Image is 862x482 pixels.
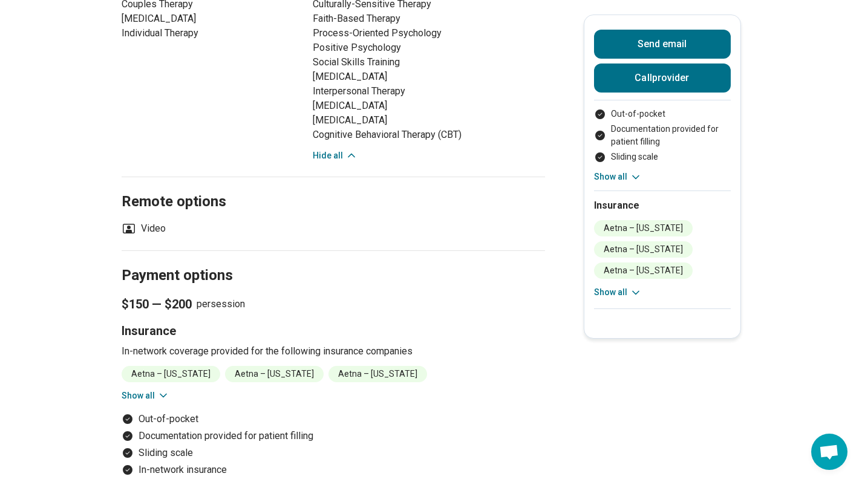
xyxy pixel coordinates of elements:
[328,366,427,382] li: Aetna – [US_STATE]
[313,149,358,162] button: Hide all
[594,123,731,148] li: Documentation provided for patient filling
[122,429,545,443] li: Documentation provided for patient filling
[225,366,324,382] li: Aetna – [US_STATE]
[594,64,731,93] button: Callprovider
[594,171,642,183] button: Show all
[313,99,545,113] li: [MEDICAL_DATA]
[122,463,545,477] li: In-network insurance
[313,26,545,41] li: Process-Oriented Psychology
[122,389,169,402] button: Show all
[122,26,291,41] li: Individual Therapy
[594,220,693,236] li: Aetna – [US_STATE]
[313,113,545,128] li: [MEDICAL_DATA]
[594,108,731,120] li: Out-of-pocket
[594,262,693,279] li: Aetna – [US_STATE]
[594,30,731,59] button: Send email
[594,241,693,258] li: Aetna – [US_STATE]
[811,434,847,470] div: Open chat
[313,55,545,70] li: Social Skills Training
[594,286,642,299] button: Show all
[122,446,545,460] li: Sliding scale
[122,11,291,26] li: [MEDICAL_DATA]
[122,221,166,236] li: Video
[122,412,545,426] li: Out-of-pocket
[122,366,220,382] li: Aetna – [US_STATE]
[594,198,731,213] h2: Insurance
[313,84,545,99] li: Interpersonal Therapy
[122,163,545,212] h2: Remote options
[313,11,545,26] li: Faith-Based Therapy
[594,151,731,163] li: Sliding scale
[122,236,545,286] h2: Payment options
[313,41,545,55] li: Positive Psychology
[122,322,545,339] h3: Insurance
[594,108,731,163] ul: Payment options
[313,128,545,142] li: Cognitive Behavioral Therapy (CBT)
[122,296,192,313] span: $150 — $200
[122,344,545,359] p: In-network coverage provided for the following insurance companies
[122,296,545,313] p: per session
[313,70,545,84] li: [MEDICAL_DATA]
